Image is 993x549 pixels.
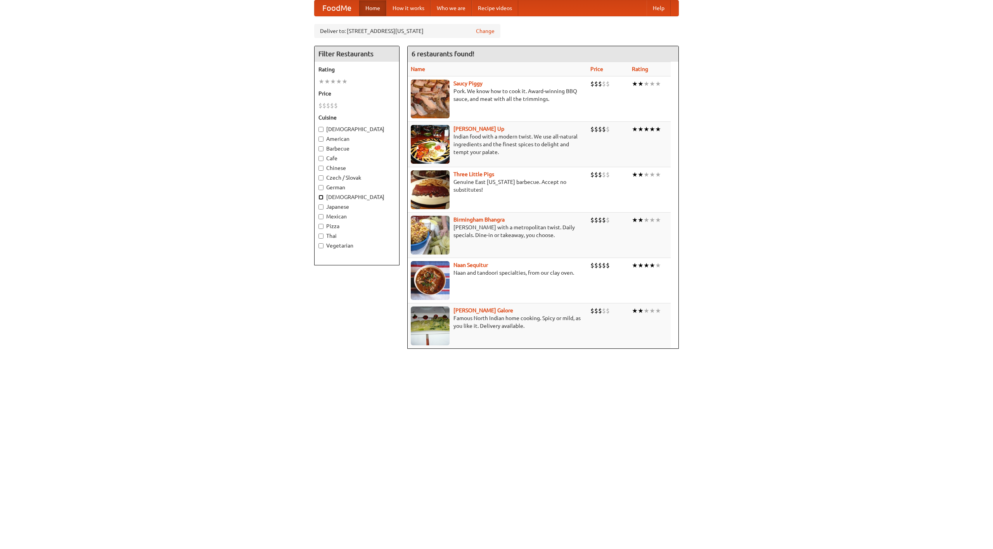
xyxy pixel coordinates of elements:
[318,193,395,201] label: [DEMOGRAPHIC_DATA]
[598,170,602,179] li: $
[318,214,324,219] input: Mexican
[411,87,584,103] p: Pork. We know how to cook it. Award-winning BBQ sauce, and meat with all the trimmings.
[318,213,395,220] label: Mexican
[644,307,649,315] li: ★
[590,170,594,179] li: $
[453,307,513,313] a: [PERSON_NAME] Galore
[594,261,598,270] li: $
[644,80,649,88] li: ★
[318,156,324,161] input: Cafe
[453,216,505,223] a: Birmingham Bhangra
[590,216,594,224] li: $
[318,114,395,121] h5: Cuisine
[655,216,661,224] li: ★
[318,222,395,230] label: Pizza
[318,135,395,143] label: American
[602,125,606,133] li: $
[330,77,336,86] li: ★
[318,232,395,240] label: Thai
[644,216,649,224] li: ★
[336,77,342,86] li: ★
[318,242,395,249] label: Vegetarian
[594,307,598,315] li: $
[594,216,598,224] li: $
[318,203,395,211] label: Japanese
[655,261,661,270] li: ★
[644,261,649,270] li: ★
[649,261,655,270] li: ★
[594,125,598,133] li: $
[476,27,495,35] a: Change
[315,0,359,16] a: FoodMe
[359,0,386,16] a: Home
[318,146,324,151] input: Barbecue
[411,314,584,330] p: Famous North Indian home cooking. Spicy or mild, as you like it. Delivery available.
[453,171,494,177] a: Three Little Pigs
[632,66,648,72] a: Rating
[644,125,649,133] li: ★
[318,154,395,162] label: Cafe
[453,262,488,268] a: Naan Sequitur
[411,261,450,300] img: naansequitur.jpg
[453,80,483,87] b: Saucy Piggy
[318,90,395,97] h5: Price
[411,133,584,156] p: Indian food with a modern twist. We use all-natural ingredients and the finest spices to delight ...
[318,174,395,182] label: Czech / Slovak
[411,223,584,239] p: [PERSON_NAME] with a metropolitan twist. Daily specials. Dine-in or takeaway, you choose.
[314,24,500,38] div: Deliver to: [STREET_ADDRESS][US_STATE]
[602,261,606,270] li: $
[638,125,644,133] li: ★
[606,216,610,224] li: $
[638,170,644,179] li: ★
[602,80,606,88] li: $
[638,307,644,315] li: ★
[606,307,610,315] li: $
[632,125,638,133] li: ★
[598,307,602,315] li: $
[632,216,638,224] li: ★
[590,261,594,270] li: $
[431,0,472,16] a: Who we are
[411,66,425,72] a: Name
[606,261,610,270] li: $
[334,101,338,110] li: $
[598,261,602,270] li: $
[326,101,330,110] li: $
[318,77,324,86] li: ★
[606,125,610,133] li: $
[655,170,661,179] li: ★
[318,145,395,152] label: Barbecue
[453,126,504,132] a: [PERSON_NAME] Up
[647,0,671,16] a: Help
[322,101,326,110] li: $
[598,125,602,133] li: $
[324,77,330,86] li: ★
[649,170,655,179] li: ★
[318,234,324,239] input: Thai
[655,80,661,88] li: ★
[342,77,348,86] li: ★
[318,137,324,142] input: American
[411,307,450,345] img: currygalore.jpg
[318,66,395,73] h5: Rating
[655,125,661,133] li: ★
[602,216,606,224] li: $
[412,50,474,57] ng-pluralize: 6 restaurants found!
[318,185,324,190] input: German
[318,243,324,248] input: Vegetarian
[318,224,324,229] input: Pizza
[602,170,606,179] li: $
[318,164,395,172] label: Chinese
[411,170,450,209] img: littlepigs.jpg
[411,125,450,164] img: curryup.jpg
[472,0,518,16] a: Recipe videos
[638,216,644,224] li: ★
[590,125,594,133] li: $
[649,125,655,133] li: ★
[598,216,602,224] li: $
[638,80,644,88] li: ★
